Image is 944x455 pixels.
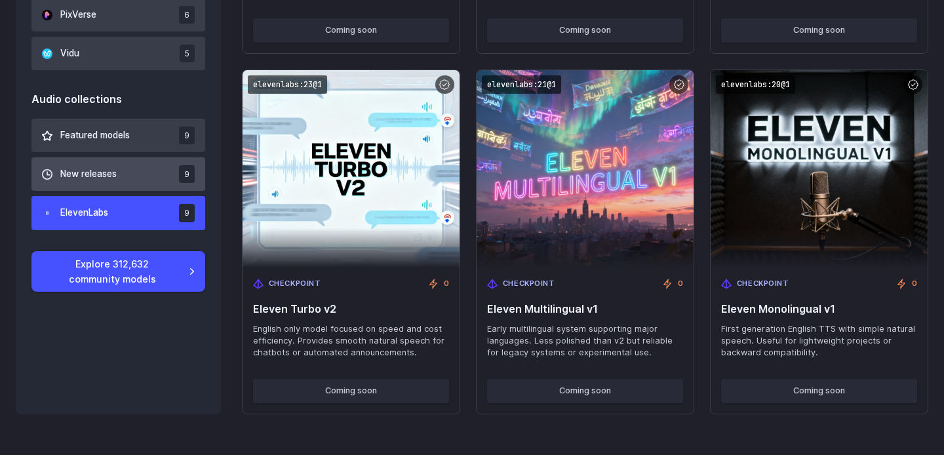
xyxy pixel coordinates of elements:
[243,70,460,267] img: Eleven Turbo v2
[477,70,694,267] img: Eleven Multilingual v1
[721,18,917,42] button: Coming soon
[60,47,79,61] span: Vidu
[31,157,205,191] button: New releases 9
[60,206,108,220] span: ElevenLabs
[180,45,195,62] span: 5
[253,18,449,42] button: Coming soon
[253,323,449,359] span: English only model focused on speed and cost efficiency. Provides smooth natural speech for chatb...
[179,204,195,222] span: 9
[487,323,683,359] span: Early multilingual system supporting major languages. Less polished than v2 but reliable for lega...
[711,70,928,267] img: Eleven Monolingual v1
[721,323,917,359] span: First generation English TTS with simple natural speech. Useful for lightweight projects or backw...
[31,196,205,229] button: ElevenLabs 9
[31,91,205,108] div: Audio collections
[737,278,789,290] span: Checkpoint
[721,379,917,403] button: Coming soon
[503,278,555,290] span: Checkpoint
[269,278,321,290] span: Checkpoint
[487,18,683,42] button: Coming soon
[60,129,130,143] span: Featured models
[253,303,449,315] span: Eleven Turbo v2
[179,165,195,183] span: 9
[444,278,449,290] span: 0
[60,167,117,182] span: New releases
[716,75,795,94] code: elevenlabs:20@1
[482,75,561,94] code: elevenlabs:21@1
[31,37,205,70] button: Vidu 5
[179,127,195,144] span: 9
[31,251,205,292] a: Explore 312,632 community models
[487,379,683,403] button: Coming soon
[31,119,205,152] button: Featured models 9
[912,278,917,290] span: 0
[60,8,96,22] span: PixVerse
[248,75,327,94] code: elevenlabs:23@1
[179,6,195,24] span: 6
[253,379,449,403] button: Coming soon
[721,303,917,315] span: Eleven Monolingual v1
[487,303,683,315] span: Eleven Multilingual v1
[678,278,683,290] span: 0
